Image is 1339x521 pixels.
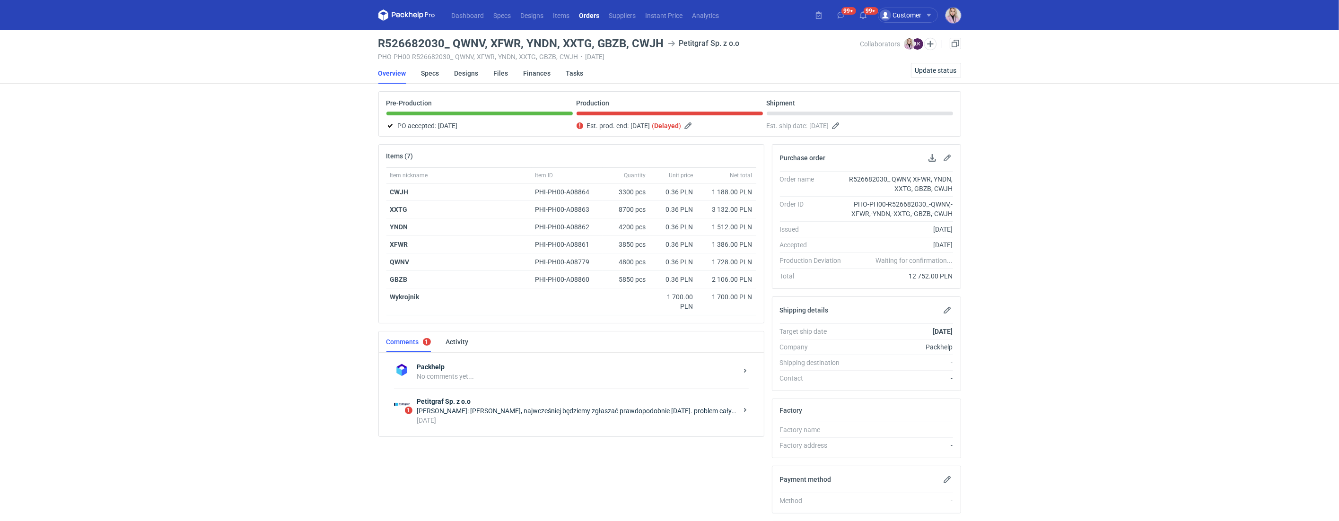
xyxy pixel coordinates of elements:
[849,342,953,352] div: Packhelp
[950,38,961,49] a: Duplicate
[780,425,849,434] div: Factory name
[455,63,479,84] a: Designs
[390,241,408,248] a: XFWR
[924,38,936,50] button: Edit collaborators
[849,373,953,383] div: -
[927,152,938,164] button: Download PO
[575,9,604,21] a: Orders
[780,225,849,234] div: Issued
[654,257,693,267] div: 0.36 PLN
[668,38,740,49] div: Petitgraf Sp. z o.o
[378,38,664,49] h3: R526682030_ QWNV, XFWR, YNDN, XXTG, GBZB, CWJH
[730,172,753,179] span: Net total
[624,172,646,179] span: Quantity
[780,476,831,483] h2: Payment method
[878,8,945,23] button: Customer
[535,257,599,267] div: PHI-PH00-A08779
[911,63,961,78] button: Update status
[378,9,435,21] svg: Packhelp Pro
[603,236,650,253] div: 3850 pcs
[780,373,849,383] div: Contact
[849,200,953,218] div: PHO-PH00-R526682030_-QWNV,-XFWR,-YNDN,-XXTG,-GBZB,-CWJH
[679,122,682,130] em: )
[603,183,650,201] div: 3300 pcs
[780,256,849,265] div: Production Deviation
[833,8,849,23] button: 99+
[701,275,753,284] div: 2 106.00 PLN
[780,174,849,193] div: Order name
[780,441,849,450] div: Factory address
[654,187,693,197] div: 0.36 PLN
[780,358,849,367] div: Shipping destination
[655,122,679,130] strong: Delayed
[577,120,763,131] div: Est. prod. end:
[566,63,584,84] a: Tasks
[603,271,650,288] div: 5850 pcs
[390,223,408,231] a: YNDN
[394,397,410,412] img: Petitgraf Sp. z o.o
[390,188,409,196] strong: CWJH
[390,206,408,213] a: XXTG
[390,276,408,283] strong: GBZB
[604,9,641,21] a: Suppliers
[767,120,953,131] div: Est. ship date:
[390,172,428,179] span: Item nickname
[849,225,953,234] div: [DATE]
[849,174,953,193] div: R526682030_ QWNV, XFWR, YNDN, XXTG, GBZB, CWJH
[849,496,953,505] div: -
[767,99,796,107] p: Shipment
[425,339,429,345] div: 1
[489,9,516,21] a: Specs
[780,271,849,281] div: Total
[810,120,829,131] span: [DATE]
[831,120,842,131] button: Edit estimated shipping date
[654,292,693,311] div: 1 700.00 PLN
[417,372,737,381] div: No comments yet...
[915,67,957,74] span: Update status
[780,342,849,352] div: Company
[405,407,412,414] span: 1
[701,257,753,267] div: 1 728.00 PLN
[654,275,693,284] div: 0.36 PLN
[394,362,410,378] div: Packhelp
[549,9,575,21] a: Items
[683,120,695,131] button: Edit estimated production end date
[933,328,953,335] strong: [DATE]
[849,271,953,281] div: 12 752.00 PLN
[701,222,753,232] div: 1 512.00 PLN
[669,172,693,179] span: Unit price
[417,362,737,372] strong: Packhelp
[701,240,753,249] div: 1 386.00 PLN
[577,99,610,107] p: Production
[652,122,655,130] em: (
[945,8,961,23] div: Klaudia Wiśniewska
[378,63,406,84] a: Overview
[780,154,826,162] h2: Purchase order
[386,331,431,352] a: Comments1
[446,331,469,352] a: Activity
[516,9,549,21] a: Designs
[849,358,953,367] div: -
[880,9,922,21] div: Customer
[494,63,508,84] a: Files
[524,63,551,84] a: Finances
[942,152,953,164] button: Edit purchase order
[417,416,737,425] div: [DATE]
[701,292,753,302] div: 1 700.00 PLN
[904,38,915,50] img: Klaudia Wiśniewska
[780,240,849,250] div: Accepted
[942,474,953,485] button: Edit payment method
[942,304,953,316] button: Edit shipping details
[780,306,829,314] h2: Shipping details
[581,53,583,61] span: •
[603,201,650,218] div: 8700 pcs
[535,275,599,284] div: PHI-PH00-A08860
[447,9,489,21] a: Dashboard
[912,38,923,50] figcaption: ŁK
[654,222,693,232] div: 0.36 PLN
[849,441,953,450] div: -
